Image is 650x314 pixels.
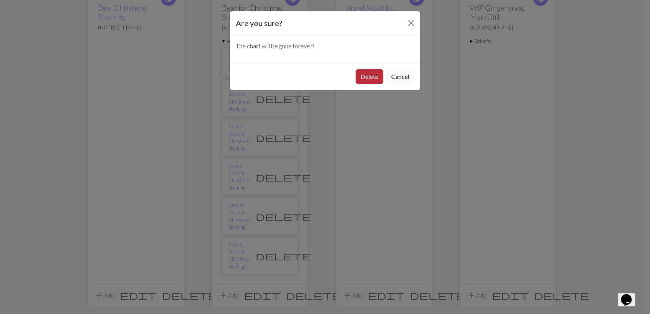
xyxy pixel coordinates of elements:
[236,17,282,29] h5: Are you sure?
[356,69,383,84] button: Delete
[236,41,414,51] p: The chart will be gone forever!
[618,283,642,306] iframe: chat widget
[405,17,417,29] button: Close
[386,69,414,84] button: Cancel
